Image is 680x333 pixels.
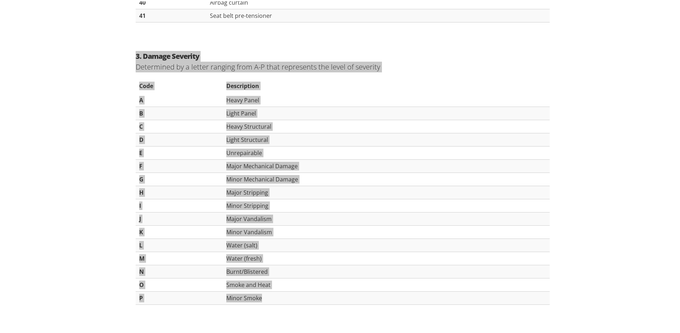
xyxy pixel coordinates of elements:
td: E [136,145,223,158]
td: Unrepairable [223,145,550,158]
td: Heavy Structural [223,119,550,132]
td: A [136,92,223,106]
td: P [136,290,223,303]
td: M [136,251,223,264]
td: Minor Mechanical Damage [223,171,550,185]
td: Minor Vandalism [223,224,550,237]
td: Minor Stripping [223,198,550,211]
td: 41 [136,8,206,21]
td: N [136,264,223,277]
td: C [136,119,223,132]
td: Smoke and Heat [223,277,550,290]
td: O [136,277,223,290]
td: F [136,158,223,171]
td: Water (fresh) [223,251,550,264]
td: Light Structural [223,132,550,145]
td: B [136,106,223,119]
td: J [136,211,223,224]
p: Determined by a letter ranging from A-P that represents the level of severity [136,60,550,71]
td: Major Mechanical Damage [223,158,550,171]
td: G [136,171,223,185]
td: Heavy Panel [223,92,550,106]
th: Description [223,77,550,92]
h3: 3. Damage Severity [136,50,550,60]
td: Light Panel [223,106,550,119]
td: Minor Smoke [223,290,550,303]
td: Seat belt pre-tensioner [206,8,550,21]
td: L [136,237,223,251]
th: Code [136,77,223,92]
td: Major Vandalism [223,211,550,224]
td: Water (salt) [223,237,550,251]
td: D [136,132,223,145]
td: K [136,224,223,237]
td: I [136,198,223,211]
td: H [136,185,223,198]
td: Major Stripping [223,185,550,198]
td: Burnt/Blistered [223,264,550,277]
